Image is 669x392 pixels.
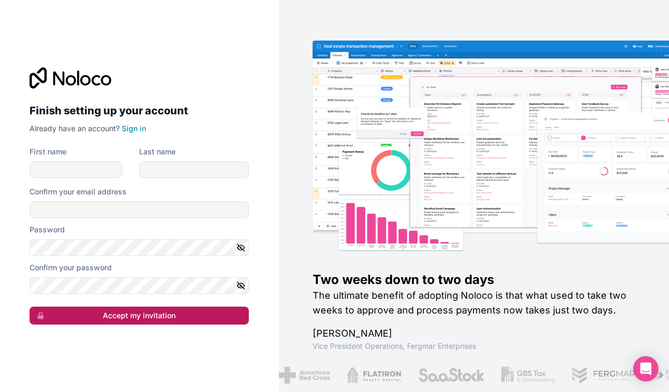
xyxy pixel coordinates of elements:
[313,341,635,351] h1: Vice President Operations , Fergmar Enterprises
[30,124,120,133] span: Already have an account?
[30,239,249,256] input: Password
[30,224,65,235] label: Password
[313,271,635,288] h1: Two weeks down to two days
[122,124,146,133] a: Sign in
[30,161,122,178] input: given-name
[139,161,249,178] input: family-name
[274,367,325,384] img: /assets/american-red-cross-BAupjrZR.png
[30,307,249,325] button: Accept my invitation
[30,262,112,273] label: Confirm your password
[633,356,658,381] div: Open Intercom Messenger
[30,277,249,294] input: Confirm password
[313,326,635,341] h1: [PERSON_NAME]
[30,146,66,157] label: First name
[497,367,550,384] img: /assets/gbstax-C-GtDUiK.png
[313,288,635,318] h2: The ultimate benefit of adopting Noloco is that what used to take two weeks to approve and proces...
[30,101,249,120] h2: Finish setting up your account
[342,367,397,384] img: /assets/flatiron-C8eUkumj.png
[413,367,480,384] img: /assets/saastock-C6Zbiodz.png
[30,187,127,197] label: Confirm your email address
[30,201,249,218] input: Email address
[139,146,176,157] label: Last name
[567,367,631,384] img: /assets/fergmar-CudnrXN5.png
